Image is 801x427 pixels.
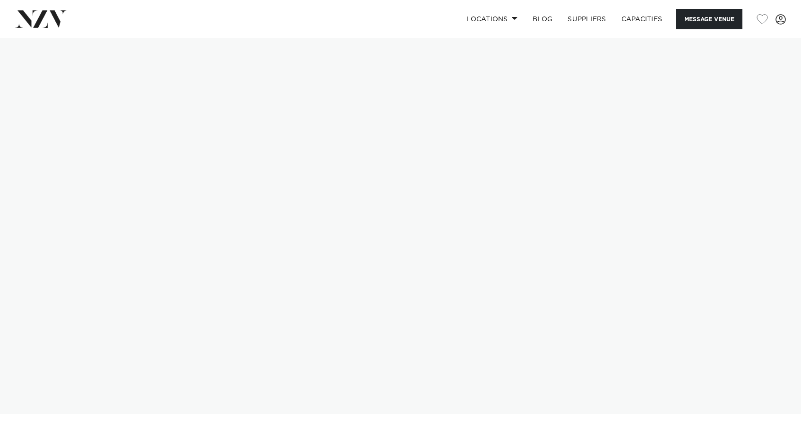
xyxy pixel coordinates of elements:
[15,10,67,27] img: nzv-logo.png
[614,9,670,29] a: Capacities
[525,9,560,29] a: BLOG
[459,9,525,29] a: Locations
[676,9,742,29] button: Message Venue
[560,9,613,29] a: SUPPLIERS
